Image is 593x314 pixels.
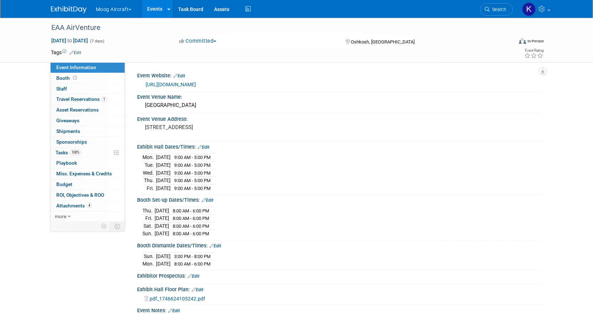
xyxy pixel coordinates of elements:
[209,243,221,248] a: Edit
[51,158,125,168] a: Playbook
[69,50,81,55] a: Edit
[102,97,107,102] span: 1
[56,75,78,81] span: Booth
[142,161,156,169] td: Tue.
[56,139,87,145] span: Sponsorships
[137,92,542,101] div: Event Venue Name:
[51,169,125,179] a: Misc. Expenses & Credits
[87,203,92,208] span: 4
[137,240,542,249] div: Booth Dismantle Dates/Times:
[137,70,542,79] div: Event Website:
[174,178,210,183] span: 9:00 AM - 5:00 PM
[51,201,125,211] a: Attachments4
[56,150,81,155] span: Tasks
[56,181,72,187] span: Budget
[51,115,125,126] a: Giveaways
[51,137,125,147] a: Sponsorships
[198,145,209,150] a: Edit
[142,260,156,268] td: Mon.
[56,107,99,113] span: Asset Reservations
[188,274,199,279] a: Edit
[142,100,537,111] div: [GEOGRAPHIC_DATA]
[177,37,219,45] button: Committed
[56,192,104,198] span: ROI, Objectives & ROO
[51,94,125,104] a: Travel Reservations1
[156,177,171,185] td: [DATE]
[480,3,513,16] a: Search
[142,177,156,185] td: Thu.
[66,38,73,43] span: to
[56,118,79,123] span: Giveaways
[51,73,125,83] a: Booth
[142,215,155,222] td: Fri.
[56,65,96,70] span: Event Information
[168,308,180,313] a: Edit
[173,223,209,229] span: 8:00 AM - 6:00 PM
[173,231,209,236] span: 8:00 AM - 6:00 PM
[98,222,110,231] td: Personalize Event Tab Strip
[137,141,542,151] div: Exhibit Hall Dates/Times:
[522,2,536,16] img: Kathryn Germony
[145,124,298,130] pre: [STREET_ADDRESS]
[173,208,209,213] span: 8:00 AM - 6:00 PM
[142,252,156,260] td: Sun.
[51,148,125,158] a: Tasks100%
[174,261,210,267] span: 8:00 AM - 6:00 PM
[142,207,155,215] td: Thu.
[56,96,107,102] span: Travel Reservations
[110,222,125,231] td: Toggle Event Tabs
[51,179,125,190] a: Budget
[174,155,210,160] span: 9:00 AM - 5:00 PM
[192,287,203,292] a: Edit
[142,154,156,161] td: Mon.
[51,49,81,56] td: Tags
[155,207,169,215] td: [DATE]
[51,84,125,94] a: Staff
[146,82,196,87] a: [URL][DOMAIN_NAME]
[51,6,87,13] img: ExhibitDay
[142,222,155,230] td: Sat.
[173,216,209,221] span: 8:00 AM - 6:00 PM
[202,198,213,203] a: Edit
[49,21,502,34] div: EAA AirVenture
[137,195,542,204] div: Booth Set-up Dates/Times:
[156,260,171,268] td: [DATE]
[155,222,169,230] td: [DATE]
[56,86,67,92] span: Staff
[155,215,169,222] td: [DATE]
[51,190,125,200] a: ROI, Objectives & ROO
[56,203,92,209] span: Attachments
[51,62,125,73] a: Event Information
[55,213,66,219] span: more
[174,170,210,176] span: 9:00 AM - 5:00 PM
[142,169,156,177] td: Wed.
[156,161,171,169] td: [DATE]
[173,73,185,78] a: Edit
[174,163,210,168] span: 9:00 AM - 5:00 PM
[72,75,78,81] span: Booth not reserved yet
[51,126,125,137] a: Shipments
[56,128,80,134] span: Shipments
[527,38,544,44] div: In-Person
[137,284,542,293] div: Exhibit Hall Floor Plan:
[155,230,169,237] td: [DATE]
[524,49,543,52] div: Event Rating
[142,230,155,237] td: Sun.
[56,171,112,176] span: Misc. Expenses & Credits
[156,184,171,192] td: [DATE]
[351,39,415,45] span: Oshkosh, [GEOGRAPHIC_DATA]
[519,38,526,44] img: Format-Inperson.png
[156,154,171,161] td: [DATE]
[56,160,77,166] span: Playbook
[156,252,171,260] td: [DATE]
[142,184,156,192] td: Fri.
[137,114,542,123] div: Event Venue Address:
[89,39,104,43] span: (7 days)
[156,169,171,177] td: [DATE]
[150,296,205,302] span: pdf_1746624105242.pdf
[174,186,210,191] span: 9:00 AM - 5:00 PM
[471,37,544,48] div: Event Format
[70,150,81,155] span: 100%
[51,105,125,115] a: Asset Reservations
[145,296,205,302] a: pdf_1746624105242.pdf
